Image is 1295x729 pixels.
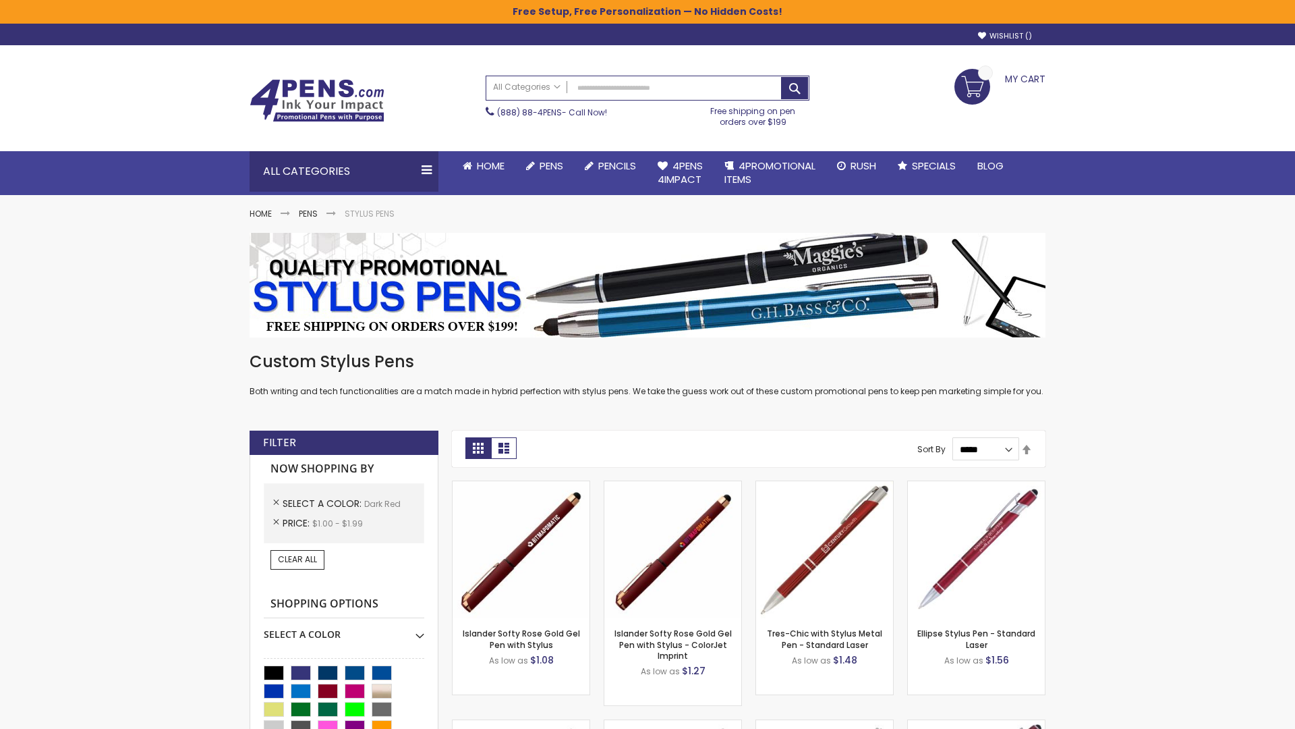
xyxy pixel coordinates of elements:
[312,518,363,529] span: $1.00 - $1.99
[641,666,680,677] span: As low as
[264,590,424,619] strong: Shopping Options
[978,31,1032,41] a: Wishlist
[530,653,554,667] span: $1.08
[345,208,395,219] strong: Stylus Pens
[453,481,589,618] img: Islander Softy Rose Gold Gel Pen with Stylus-Dark Red
[540,159,563,173] span: Pens
[985,653,1009,667] span: $1.56
[250,233,1045,337] img: Stylus Pens
[792,655,831,666] span: As low as
[250,79,384,122] img: 4Pens Custom Pens and Promotional Products
[250,351,1045,373] h1: Custom Stylus Pens
[463,628,580,650] a: Islander Softy Rose Gold Gel Pen with Stylus
[977,159,1004,173] span: Blog
[264,618,424,641] div: Select A Color
[851,159,876,173] span: Rush
[263,435,296,450] strong: Filter
[452,151,515,181] a: Home
[250,151,438,192] div: All Categories
[724,159,815,186] span: 4PROMOTIONAL ITEMS
[515,151,574,181] a: Pens
[465,437,491,459] strong: Grid
[598,159,636,173] span: Pencils
[917,628,1035,650] a: Ellipse Stylus Pen - Standard Laser
[486,76,567,99] a: All Categories
[826,151,887,181] a: Rush
[453,481,589,492] a: Islander Softy Rose Gold Gel Pen with Stylus-Dark Red
[697,101,810,128] div: Free shipping on pen orders over $199
[278,553,317,565] span: Clear All
[497,107,607,118] span: - Call Now!
[493,82,560,92] span: All Categories
[908,481,1045,492] a: Ellipse Stylus Pen - Standard Laser-Dark Red
[497,107,562,118] a: (888) 88-4PENS
[364,498,401,510] span: Dark Red
[967,151,1014,181] a: Blog
[250,351,1045,398] div: Both writing and tech functionalities are a match made in hybrid perfection with stylus pens. We ...
[767,628,882,650] a: Tres-Chic with Stylus Metal Pen - Standard Laser
[944,655,983,666] span: As low as
[604,481,741,618] img: Islander Softy Rose Gold Gel Pen with Stylus - ColorJet Imprint-Dark Red
[264,455,424,483] strong: Now Shopping by
[714,151,826,195] a: 4PROMOTIONALITEMS
[917,443,946,455] label: Sort By
[833,653,857,667] span: $1.48
[574,151,647,181] a: Pencils
[647,151,714,195] a: 4Pens4impact
[887,151,967,181] a: Specials
[614,628,732,661] a: Islander Softy Rose Gold Gel Pen with Stylus - ColorJet Imprint
[299,208,318,219] a: Pens
[283,516,312,530] span: Price
[250,208,272,219] a: Home
[270,550,324,569] a: Clear All
[658,159,703,186] span: 4Pens 4impact
[756,481,893,618] img: Tres-Chic with Stylus Metal Pen - Standard Laser-Dark Red
[283,497,364,510] span: Select A Color
[489,655,528,666] span: As low as
[912,159,956,173] span: Specials
[908,481,1045,618] img: Ellipse Stylus Pen - Standard Laser-Dark Red
[477,159,505,173] span: Home
[682,664,706,678] span: $1.27
[756,481,893,492] a: Tres-Chic with Stylus Metal Pen - Standard Laser-Dark Red
[604,481,741,492] a: Islander Softy Rose Gold Gel Pen with Stylus - ColorJet Imprint-Dark Red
